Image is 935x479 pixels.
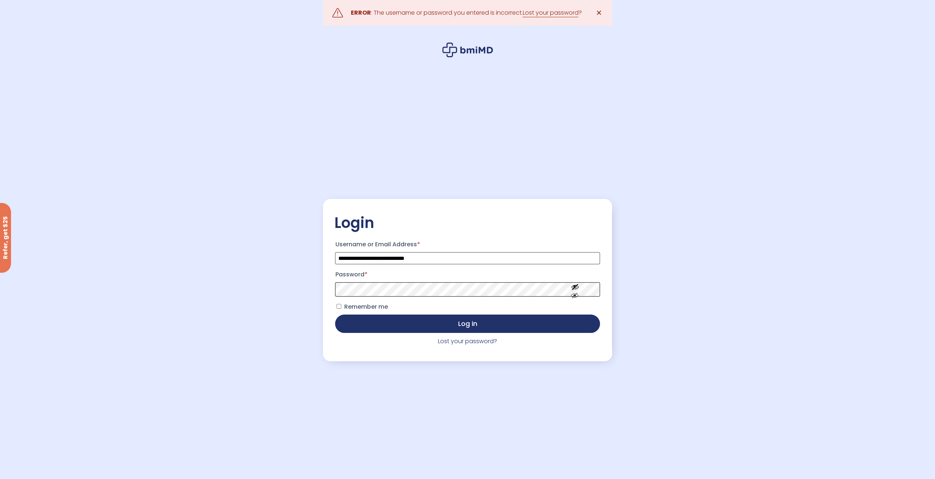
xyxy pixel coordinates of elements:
[438,337,497,345] a: Lost your password?
[337,304,341,309] input: Remember me
[350,8,582,18] div: : The username or password you entered is incorrect. ?
[344,302,388,311] span: Remember me
[554,277,596,302] button: Show password
[592,6,607,20] a: ✕
[335,269,600,280] label: Password
[350,8,371,17] strong: ERROR
[596,8,602,18] span: ✕
[335,315,600,333] button: Log in
[522,8,578,17] a: Lost your password
[335,239,600,250] label: Username or Email Address
[334,214,601,232] h2: Login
